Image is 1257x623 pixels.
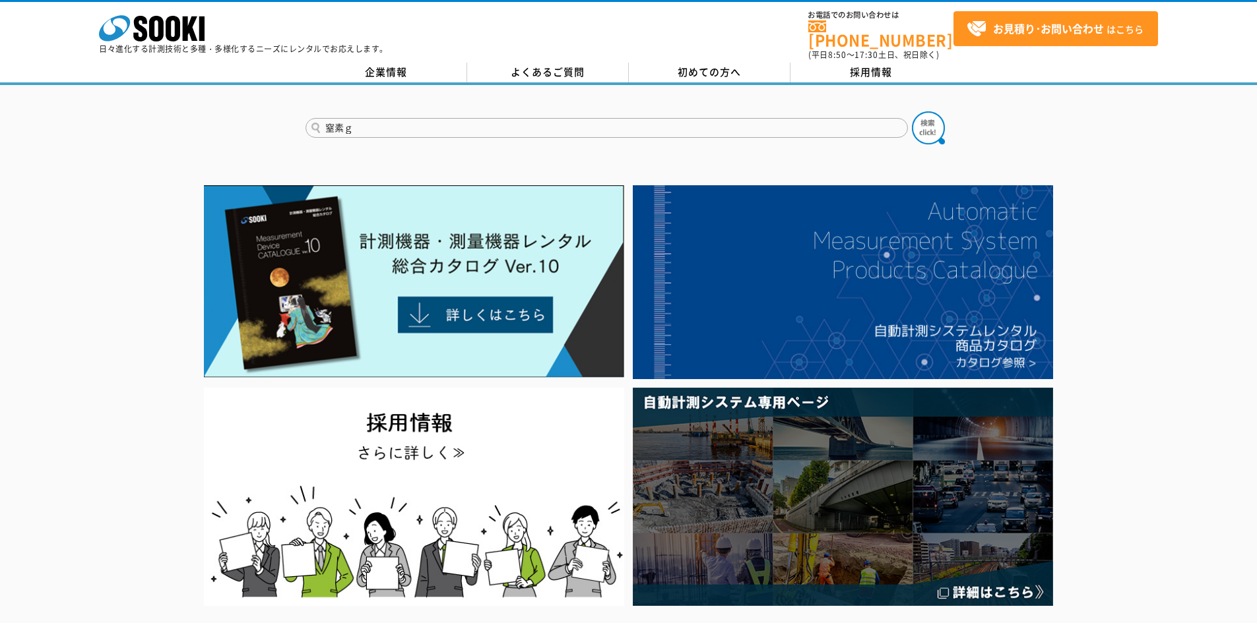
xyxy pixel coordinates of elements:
[633,185,1053,379] img: 自動計測システムカタログ
[204,185,624,378] img: Catalog Ver10
[854,49,878,61] span: 17:30
[790,63,952,82] a: 採用情報
[953,11,1158,46] a: お見積り･お問い合わせはこちら
[912,111,945,144] img: btn_search.png
[678,65,741,79] span: 初めての方へ
[204,388,624,606] img: SOOKI recruit
[808,20,953,47] a: [PHONE_NUMBER]
[808,49,939,61] span: (平日 ～ 土日、祝日除く)
[467,63,629,82] a: よくあるご質問
[633,388,1053,606] img: 自動計測システム専用ページ
[808,11,953,19] span: お電話でのお問い合わせは
[967,19,1144,39] span: はこちら
[306,63,467,82] a: 企業情報
[828,49,847,61] span: 8:50
[629,63,790,82] a: 初めての方へ
[99,45,388,53] p: 日々進化する計測技術と多種・多様化するニーズにレンタルでお応えします。
[993,20,1104,36] strong: お見積り･お問い合わせ
[306,118,908,138] input: 商品名、型式、NETIS番号を入力してください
